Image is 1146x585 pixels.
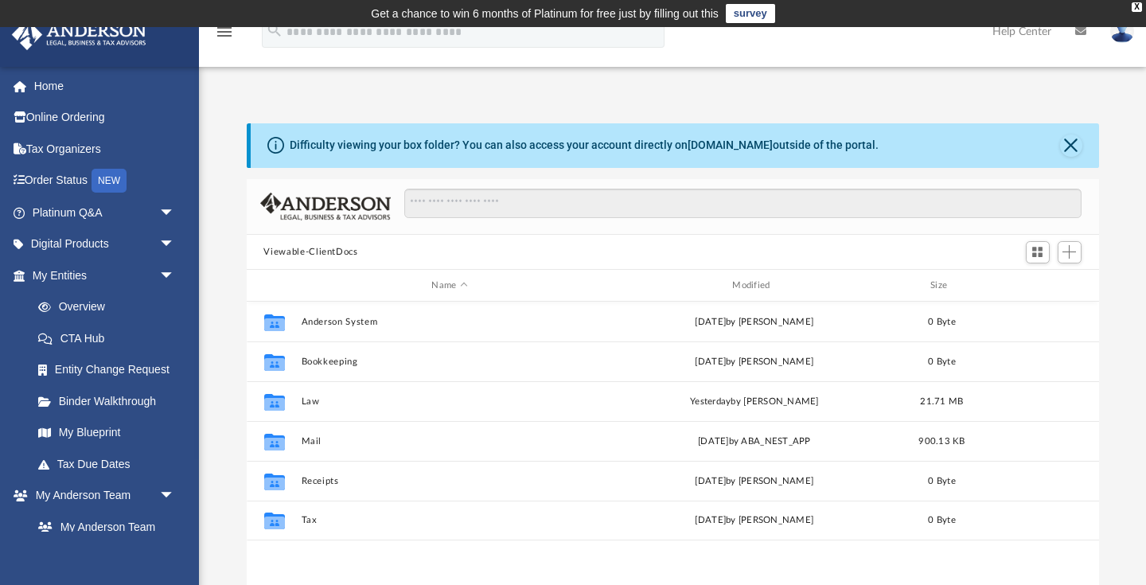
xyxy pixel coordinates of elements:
button: Anderson System [301,317,598,327]
div: [DATE] by [PERSON_NAME] [606,513,903,528]
span: arrow_drop_down [159,480,191,513]
div: Difficulty viewing your box folder? You can also access your account directly on outside of the p... [290,137,879,154]
i: search [266,21,283,39]
div: [DATE] by ABA_NEST_APP [606,435,903,449]
img: Anderson Advisors Platinum Portal [7,19,151,50]
a: Tax Organizers [11,133,199,165]
span: 21.71 MB [920,397,963,406]
button: Bookkeeping [301,357,598,367]
div: by [PERSON_NAME] [606,395,903,409]
div: NEW [92,169,127,193]
i: menu [215,22,234,41]
a: CTA Hub [22,322,199,354]
a: Home [11,70,199,102]
span: 900.13 KB [918,437,965,446]
div: [DATE] by [PERSON_NAME] [606,474,903,489]
span: 0 Byte [928,477,956,486]
div: [DATE] by [PERSON_NAME] [606,355,903,369]
a: Binder Walkthrough [22,385,199,417]
a: Online Ordering [11,102,199,134]
div: Get a chance to win 6 months of Platinum for free just by filling out this [371,4,719,23]
span: 0 Byte [928,516,956,525]
a: My Blueprint [22,417,191,449]
a: Entity Change Request [22,354,199,386]
span: 0 Byte [928,357,956,366]
div: Modified [605,279,902,293]
span: 0 Byte [928,318,956,326]
a: My Anderson Teamarrow_drop_down [11,480,191,512]
a: Platinum Q&Aarrow_drop_down [11,197,199,228]
a: My Anderson Team [22,511,183,543]
a: Overview [22,291,199,323]
span: arrow_drop_down [159,259,191,292]
a: menu [215,30,234,41]
button: Add [1058,241,1082,263]
a: Digital Productsarrow_drop_down [11,228,199,260]
input: Search files and folders [404,189,1081,219]
span: yesterday [690,397,731,406]
a: survey [726,4,775,23]
span: arrow_drop_down [159,228,191,261]
div: Size [910,279,973,293]
button: Tax [301,516,598,526]
button: Receipts [301,476,598,486]
button: Close [1060,135,1082,157]
div: [DATE] by [PERSON_NAME] [606,315,903,330]
div: close [1132,2,1142,12]
img: User Pic [1110,20,1134,43]
button: Switch to Grid View [1026,241,1050,263]
div: id [980,279,1092,293]
a: [DOMAIN_NAME] [688,138,773,151]
a: My Entitiesarrow_drop_down [11,259,199,291]
div: id [253,279,293,293]
span: arrow_drop_down [159,197,191,229]
a: Tax Due Dates [22,448,199,480]
div: Name [300,279,598,293]
button: Law [301,396,598,407]
button: Mail [301,436,598,447]
button: Viewable-ClientDocs [263,245,357,259]
a: Order StatusNEW [11,165,199,197]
